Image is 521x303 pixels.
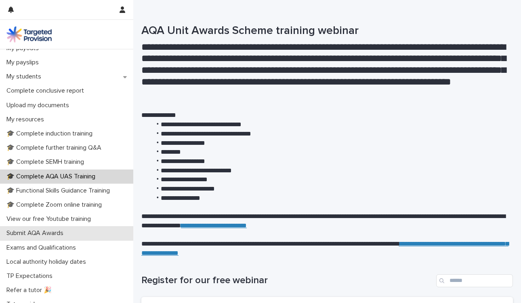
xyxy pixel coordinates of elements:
p: TP Expectations [3,272,59,280]
p: Submit AQA Awards [3,229,70,237]
p: Local authority holiday dates [3,258,92,266]
p: Upload my documents [3,102,76,109]
p: Exams and Qualifications [3,244,82,252]
p: 🎓 Complete Zoom online training [3,201,108,209]
p: 🎓 Complete AQA UAS Training [3,173,102,180]
p: 🎓 Complete induction training [3,130,99,138]
p: 🎓 Complete further training Q&A [3,144,108,152]
p: My resources [3,116,50,123]
h1: Register for our free webinar [141,275,433,286]
p: Complete conclusive report [3,87,90,95]
input: Search [436,274,513,287]
p: My payslips [3,59,45,66]
p: View our free Youtube training [3,215,97,223]
p: 🎓 Functional Skills Guidance Training [3,187,116,195]
p: Refer a tutor 🎉 [3,286,58,294]
p: My students [3,73,48,81]
h1: AQA Unit Awards Scheme training webinar [141,24,513,38]
img: M5nRWzHhSzIhMunXDL62 [6,26,52,42]
p: 🎓 Complete SEMH training [3,158,90,166]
